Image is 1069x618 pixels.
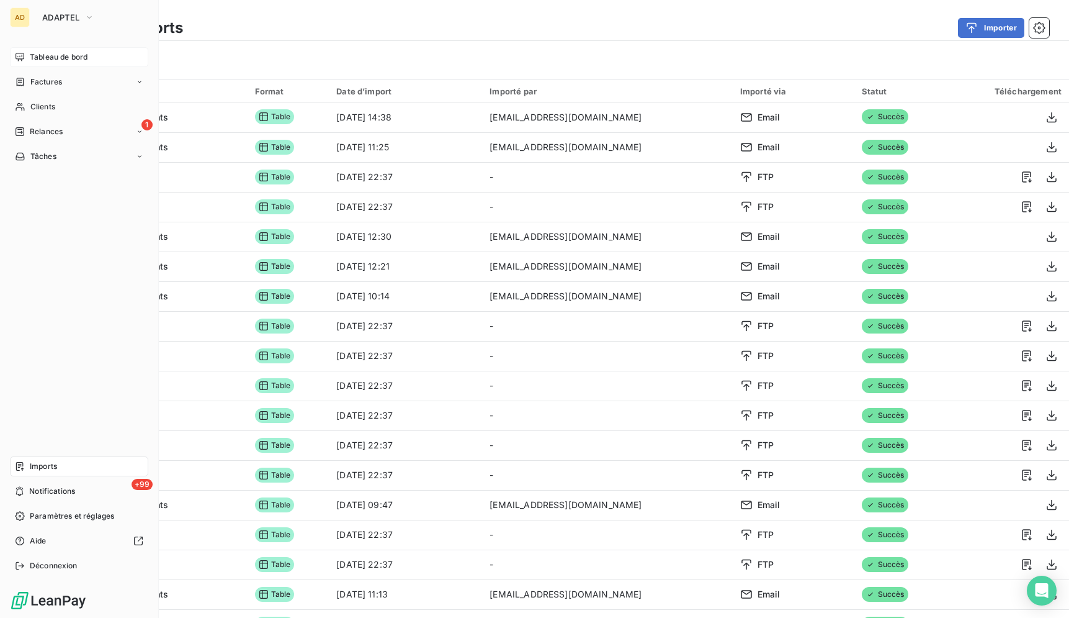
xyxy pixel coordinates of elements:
span: FTP [758,379,774,392]
td: - [482,520,733,550]
span: Succès [862,170,908,184]
div: Format [255,86,322,96]
div: Importé via [740,86,847,96]
td: [DATE] 14:38 [329,102,482,132]
span: FTP [758,171,774,183]
td: [EMAIL_ADDRESS][DOMAIN_NAME] [482,252,733,281]
span: 1 [141,119,153,130]
span: Table [255,378,295,393]
td: [DATE] 22:37 [329,341,482,371]
span: Email [758,260,781,273]
span: Table [255,289,295,304]
td: - [482,192,733,222]
span: Succès [862,527,908,542]
td: - [482,341,733,371]
td: [DATE] 11:13 [329,579,482,609]
div: Date d’import [336,86,475,96]
div: Statut [862,86,939,96]
span: Succès [862,587,908,602]
span: Succès [862,378,908,393]
span: FTP [758,439,774,452]
span: Email [758,111,781,124]
td: [EMAIL_ADDRESS][DOMAIN_NAME] [482,222,733,252]
span: FTP [758,201,774,213]
button: Importer [958,18,1024,38]
span: Imports [30,461,57,472]
span: Succès [862,199,908,214]
td: [DATE] 22:37 [329,192,482,222]
span: Succès [862,289,908,304]
span: Succès [862,319,908,334]
span: Factures [30,76,62,88]
span: Table [255,438,295,453]
td: - [482,430,733,460]
span: Table [255,527,295,542]
div: Importé par [490,86,725,96]
td: - [482,311,733,341]
td: [DATE] 12:30 [329,222,482,252]
div: AD [10,7,30,27]
td: [DATE] 11:25 [329,132,482,162]
span: Email [758,290,781,302]
td: [DATE] 10:14 [329,281,482,311]
span: Succès [862,229,908,244]
td: [DATE] 22:37 [329,520,482,550]
td: [DATE] 22:37 [329,162,482,192]
span: Tâches [30,151,56,162]
span: Déconnexion [30,560,78,571]
td: [DATE] 22:37 [329,550,482,579]
td: - [482,460,733,490]
span: Table [255,557,295,572]
div: Open Intercom Messenger [1027,576,1057,606]
span: Succès [862,557,908,572]
td: [DATE] 22:37 [329,311,482,341]
span: Aide [30,535,47,547]
span: Table [255,140,295,155]
span: Table [255,319,295,334]
td: [EMAIL_ADDRESS][DOMAIN_NAME] [482,132,733,162]
span: Table [255,468,295,483]
span: Succès [862,348,908,363]
span: Notifications [29,486,75,497]
td: [DATE] 09:47 [329,490,482,520]
td: [DATE] 22:37 [329,460,482,490]
span: Table [255,109,295,124]
span: FTP [758,320,774,332]
span: Succès [862,259,908,274]
span: Succès [862,109,908,124]
td: - [482,550,733,579]
td: [EMAIL_ADDRESS][DOMAIN_NAME] [482,281,733,311]
span: +99 [132,479,153,490]
span: Relances [30,126,63,137]
span: FTP [758,558,774,571]
span: FTP [758,350,774,362]
span: Succès [862,468,908,483]
span: Table [255,587,295,602]
span: FTP [758,469,774,481]
span: Succès [862,438,908,453]
span: Email [758,499,781,511]
span: Email [758,141,781,153]
span: Succès [862,408,908,423]
div: Téléchargement [954,86,1062,96]
td: - [482,401,733,430]
span: Clients [30,101,55,112]
span: Email [758,588,781,601]
a: Aide [10,531,148,551]
td: [EMAIL_ADDRESS][DOMAIN_NAME] [482,579,733,609]
span: Table [255,199,295,214]
span: Table [255,408,295,423]
img: Logo LeanPay [10,591,87,611]
span: Succès [862,498,908,512]
span: ADAPTEL [42,12,79,22]
td: [DATE] 22:37 [329,401,482,430]
td: - [482,371,733,401]
span: Table [255,348,295,363]
span: Table [255,259,295,274]
span: Table [255,170,295,184]
span: FTP [758,529,774,541]
td: [EMAIL_ADDRESS][DOMAIN_NAME] [482,490,733,520]
td: [DATE] 22:37 [329,371,482,401]
span: FTP [758,409,774,422]
td: [EMAIL_ADDRESS][DOMAIN_NAME] [482,102,733,132]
